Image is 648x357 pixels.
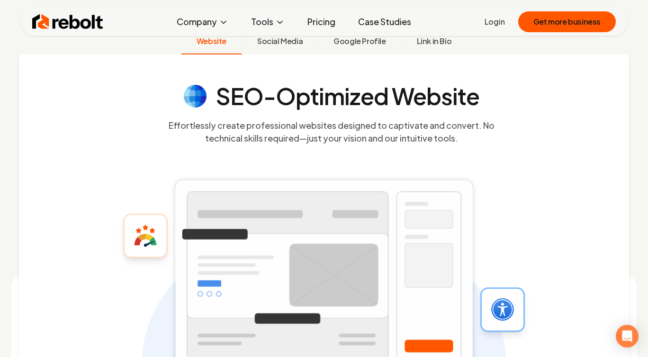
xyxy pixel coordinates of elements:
span: Website [197,36,226,47]
button: Google Profile [318,30,401,54]
a: Pricing [300,12,343,31]
span: Google Profile [333,36,386,47]
img: Rebolt Logo [32,12,103,31]
a: Login [485,16,505,27]
div: Open Intercom Messenger [616,325,639,348]
h4: SEO-Optimized Website [216,85,479,107]
button: Website [181,30,242,54]
button: Link in Bio [401,30,467,54]
button: Social Media [242,30,318,54]
span: Social Media [257,36,303,47]
span: Link in Bio [417,36,452,47]
button: Tools [243,12,292,31]
button: Get more business [518,11,616,32]
button: Company [169,12,236,31]
a: Case Studies [351,12,419,31]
